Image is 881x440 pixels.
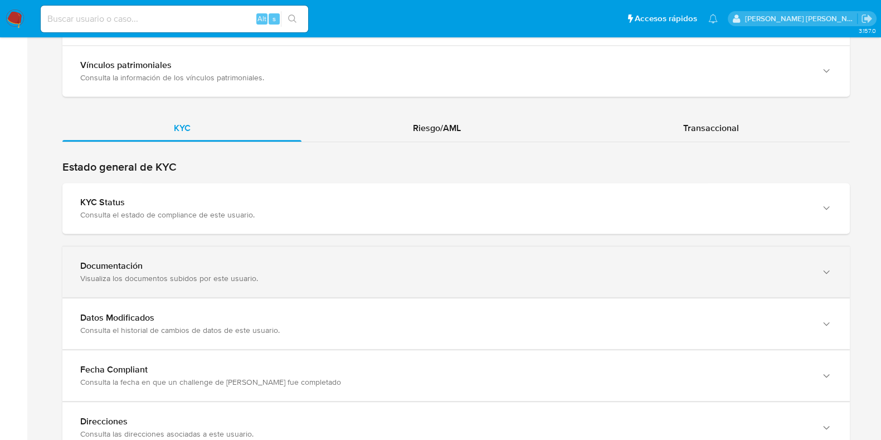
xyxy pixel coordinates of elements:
[41,12,308,26] input: Buscar usuario o caso...
[858,26,875,35] span: 3.157.0
[413,122,461,134] span: Riesgo/AML
[281,11,304,27] button: search-icon
[272,13,276,24] span: s
[745,13,858,24] p: daniela.lagunesrodriguez@mercadolibre.com.mx
[257,13,266,24] span: Alt
[861,13,873,25] a: Salir
[635,13,697,25] span: Accesos rápidos
[683,122,739,134] span: Transaccional
[708,14,718,23] a: Notificaciones
[174,122,191,134] span: KYC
